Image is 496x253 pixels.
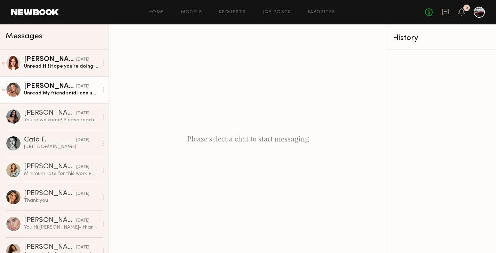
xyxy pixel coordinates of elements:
div: [PERSON_NAME] [24,56,76,63]
a: Models [181,10,202,15]
div: Minimum rate for this work + usage is 2K [24,170,98,177]
div: [DATE] [76,191,89,197]
div: You: Hi [PERSON_NAME]- thank you so much! It was great working with you :) [24,224,98,231]
div: [PERSON_NAME] [24,110,76,117]
a: Home [149,10,164,15]
div: Unread: My friend said I can use their space to film [DATE] :) [24,90,98,97]
div: [DATE] [76,164,89,170]
div: [DATE] [76,137,89,144]
div: [DATE] [76,83,89,90]
div: Unread: Hi! Hope you’re doing well! I wanted to reach out to let you guys know that I am also an ... [24,63,98,70]
div: You’re welcome! Please reach out if any other opportunities arise or you’d like some more videos ... [24,117,98,123]
div: [DATE] [76,244,89,251]
div: [PERSON_NAME] [24,163,76,170]
div: [PERSON_NAME] [PERSON_NAME] [24,83,76,90]
div: [DATE] [76,56,89,63]
div: [DATE] [76,110,89,117]
div: [PERSON_NAME] [24,244,76,251]
div: Cata F. [24,137,76,144]
a: Favorites [308,10,336,15]
div: [PERSON_NAME] [24,217,76,224]
div: Thank you [24,197,98,204]
span: Messages [6,32,42,40]
a: Job Posts [262,10,291,15]
div: 9 [465,6,468,10]
div: [PERSON_NAME] [24,190,76,197]
div: [DATE] [76,217,89,224]
div: Please select a chat to start messaging [109,24,387,253]
div: History [393,34,490,42]
a: Requests [219,10,246,15]
div: [URL][DOMAIN_NAME] [24,144,98,150]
